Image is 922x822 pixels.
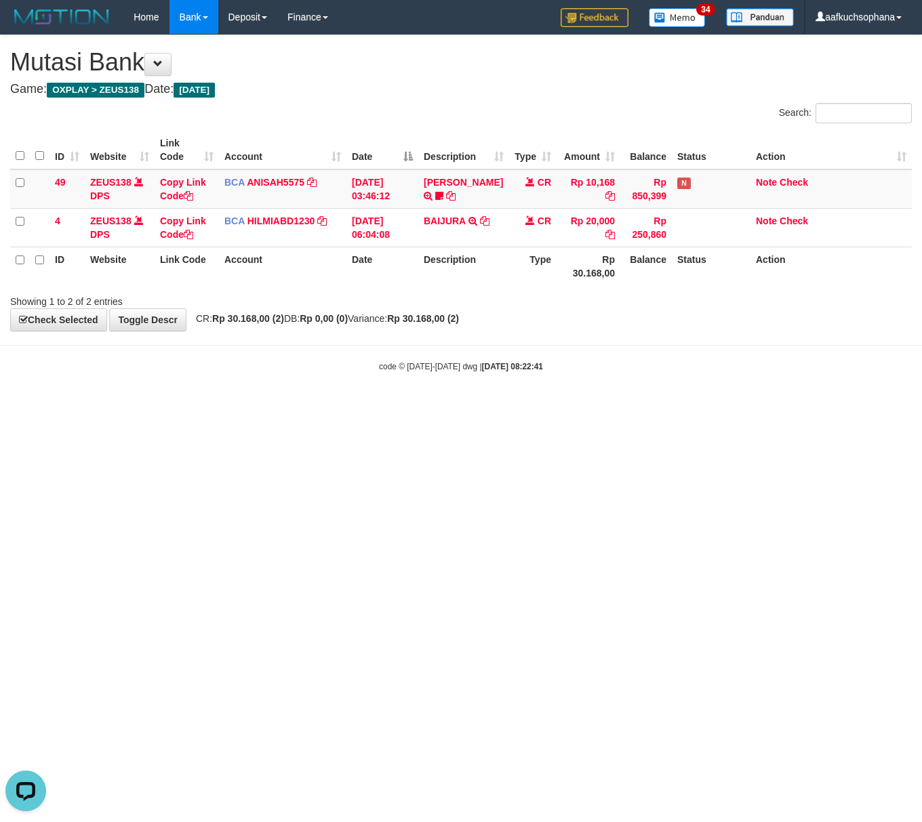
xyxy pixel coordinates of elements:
div: Showing 1 to 2 of 2 entries [10,289,374,308]
a: Toggle Descr [109,308,186,331]
th: Link Code: activate to sort column ascending [155,131,219,169]
th: Action: activate to sort column ascending [750,131,912,169]
a: ANISAH5575 [247,177,304,188]
span: BCA [224,215,245,226]
th: Type [509,247,557,285]
img: MOTION_logo.png [10,7,113,27]
small: code © [DATE]-[DATE] dwg | [379,362,543,371]
a: [PERSON_NAME] [424,177,503,188]
span: 49 [55,177,66,188]
td: Rp 250,860 [620,208,672,247]
strong: [DATE] 08:22:41 [482,362,543,371]
h4: Game: Date: [10,83,912,96]
a: Copy ANISAH5575 to clipboard [307,177,317,188]
a: Copy BAIJURA to clipboard [480,215,489,226]
th: Action [750,247,912,285]
a: Copy HILMIABD1230 to clipboard [317,215,327,226]
th: Status [672,247,750,285]
strong: Rp 30.168,00 (2) [387,313,459,324]
td: Rp 20,000 [557,208,620,247]
a: ZEUS138 [90,215,132,226]
label: Search: [779,103,912,123]
th: Type: activate to sort column ascending [509,131,557,169]
span: CR [538,177,551,188]
th: Website: activate to sort column ascending [85,131,155,169]
a: Copy Link Code [160,177,206,201]
a: Copy INA PAUJANAH to clipboard [446,190,456,201]
h1: Mutasi Bank [10,49,912,76]
td: [DATE] 03:46:12 [346,169,418,209]
th: Date: activate to sort column descending [346,131,418,169]
span: BCA [224,177,245,188]
span: 34 [696,3,715,16]
a: BAIJURA [424,215,466,226]
span: CR: DB: Variance: [189,313,459,324]
button: Open LiveChat chat widget [5,5,46,46]
td: DPS [85,208,155,247]
td: Rp 850,399 [620,169,672,209]
img: Feedback.jpg [561,8,628,27]
a: Copy Rp 10,168 to clipboard [605,190,615,201]
span: Has Note [677,178,691,189]
td: Rp 10,168 [557,169,620,209]
th: ID [49,247,85,285]
th: Date [346,247,418,285]
a: Check [780,215,808,226]
img: Button%20Memo.svg [649,8,706,27]
th: Amount: activate to sort column ascending [557,131,620,169]
th: Description [418,247,509,285]
span: [DATE] [174,83,215,98]
th: Website [85,247,155,285]
a: ZEUS138 [90,177,132,188]
strong: Rp 0,00 (0) [300,313,348,324]
strong: Rp 30.168,00 (2) [212,313,284,324]
input: Search: [816,103,912,123]
th: ID: activate to sort column ascending [49,131,85,169]
a: Note [756,177,777,188]
th: Account [219,247,346,285]
th: Account: activate to sort column ascending [219,131,346,169]
span: OXPLAY > ZEUS138 [47,83,144,98]
a: Note [756,215,777,226]
a: Check Selected [10,308,107,331]
td: [DATE] 06:04:08 [346,208,418,247]
th: Status [672,131,750,169]
th: Balance [620,131,672,169]
a: HILMIABD1230 [247,215,315,226]
a: Copy Link Code [160,215,206,240]
th: Link Code [155,247,219,285]
td: DPS [85,169,155,209]
th: Description: activate to sort column ascending [418,131,509,169]
span: 4 [55,215,60,226]
th: Balance [620,247,672,285]
a: Check [780,177,808,188]
a: Copy Rp 20,000 to clipboard [605,229,615,240]
img: panduan.png [726,8,794,26]
th: Rp 30.168,00 [557,247,620,285]
span: CR [538,215,551,226]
